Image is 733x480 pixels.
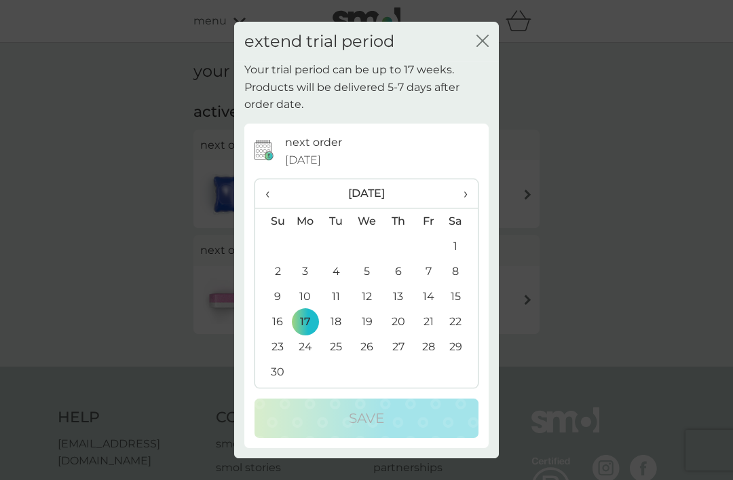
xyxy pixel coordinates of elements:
[244,61,489,113] p: Your trial period can be up to 17 weeks. Products will be delivered 5-7 days after order date.
[444,234,478,259] td: 1
[413,284,444,309] td: 14
[285,134,342,151] p: next order
[352,284,383,309] td: 12
[321,208,352,234] th: Tu
[290,179,444,208] th: [DATE]
[444,309,478,334] td: 22
[383,259,413,284] td: 6
[352,334,383,359] td: 26
[383,208,413,234] th: Th
[444,208,478,234] th: Sa
[383,309,413,334] td: 20
[413,259,444,284] td: 7
[290,334,321,359] td: 24
[290,259,321,284] td: 3
[352,309,383,334] td: 19
[444,284,478,309] td: 15
[444,259,478,284] td: 8
[321,259,352,284] td: 4
[255,359,290,384] td: 30
[321,334,352,359] td: 25
[255,334,290,359] td: 23
[413,334,444,359] td: 28
[454,179,468,208] span: ›
[290,208,321,234] th: Mo
[290,284,321,309] td: 10
[383,334,413,359] td: 27
[349,407,384,429] p: Save
[321,284,352,309] td: 11
[255,208,290,234] th: Su
[352,208,383,234] th: We
[444,334,478,359] td: 29
[413,309,444,334] td: 21
[265,179,280,208] span: ‹
[321,309,352,334] td: 18
[255,309,290,334] td: 16
[413,208,444,234] th: Fr
[383,284,413,309] td: 13
[255,284,290,309] td: 9
[285,151,321,169] span: [DATE]
[476,35,489,49] button: close
[244,32,394,52] h2: extend trial period
[290,309,321,334] td: 17
[255,399,478,438] button: Save
[255,259,290,284] td: 2
[352,259,383,284] td: 5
